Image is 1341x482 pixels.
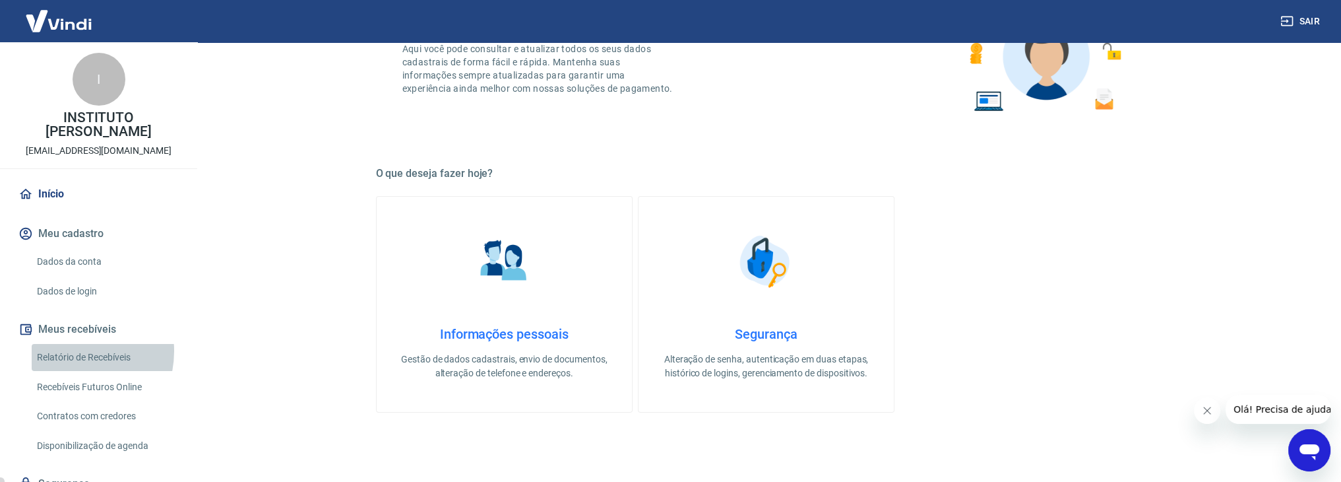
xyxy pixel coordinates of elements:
[32,432,181,460] a: Disponibilização de agenda
[16,315,181,344] button: Meus recebíveis
[402,42,675,95] p: Aqui você pode consultar e atualizar todos os seus dados cadastrais de forma fácil e rápida. Mant...
[1278,9,1325,34] button: Sair
[660,353,873,380] p: Alteração de senha, autenticação em duas etapas, histórico de logins, gerenciamento de dispositivos.
[1288,429,1330,471] iframe: Botão para abrir a janela de mensagens
[660,326,873,342] h4: Segurança
[16,180,181,209] a: Início
[32,403,181,430] a: Contratos com credores
[398,353,611,380] p: Gestão de dados cadastrais, envio de documentos, alteração de telefone e endereços.
[32,374,181,401] a: Recebíveis Futuros Online
[32,278,181,305] a: Dados de login
[32,344,181,371] a: Relatório de Recebíveis
[376,167,1157,180] h5: O que deseja fazer hoje?
[471,228,537,294] img: Informações pessoais
[638,196,894,413] a: SegurançaSegurançaAlteração de senha, autenticação em duas etapas, histórico de logins, gerenciam...
[376,196,633,413] a: Informações pessoaisInformações pessoaisGestão de dados cadastrais, envio de documentos, alteraçã...
[32,248,181,275] a: Dados da conta
[1226,395,1330,424] iframe: Mensagem da empresa
[26,144,172,158] p: [EMAIL_ADDRESS][DOMAIN_NAME]
[16,1,102,41] img: Vindi
[733,228,799,294] img: Segurança
[8,9,111,20] span: Olá! Precisa de ajuda?
[16,219,181,248] button: Meu cadastro
[398,326,611,342] h4: Informações pessoais
[11,111,187,139] p: INSTITUTO [PERSON_NAME]
[73,53,125,106] div: I
[1194,397,1220,424] iframe: Fechar mensagem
